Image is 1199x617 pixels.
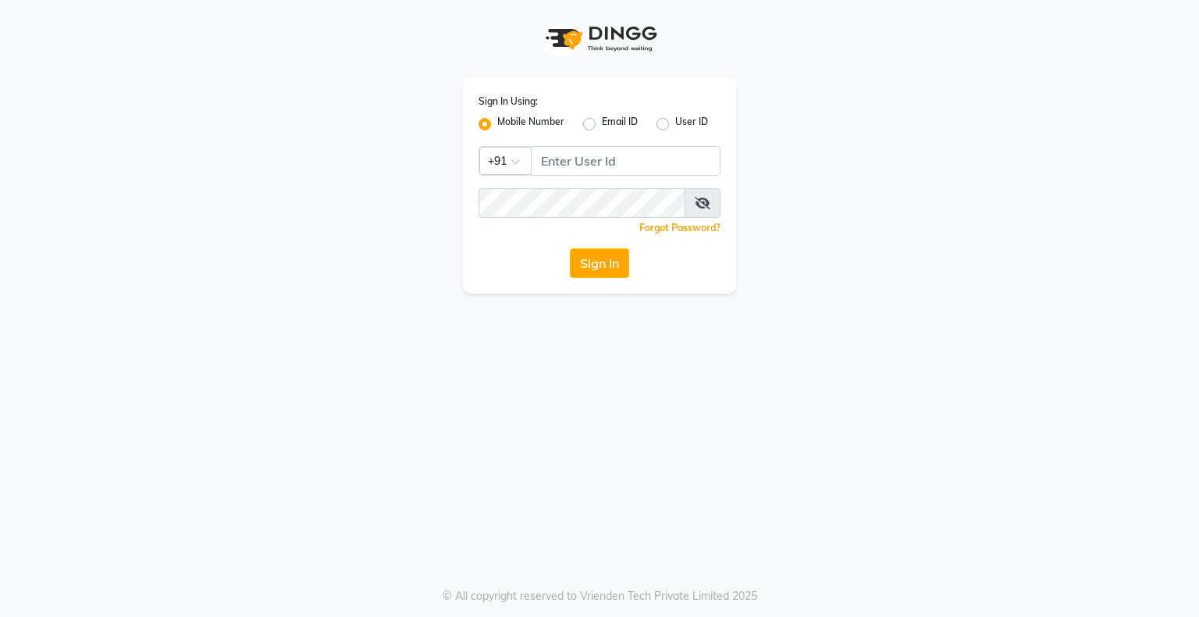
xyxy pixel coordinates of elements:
label: Mobile Number [497,115,564,134]
button: Sign In [570,248,629,278]
label: User ID [675,115,708,134]
img: logo1.svg [537,16,662,62]
input: Username [531,146,720,176]
label: Email ID [602,115,638,134]
label: Sign In Using: [479,95,538,109]
a: Forgot Password? [639,222,720,234]
input: Username [479,188,685,218]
